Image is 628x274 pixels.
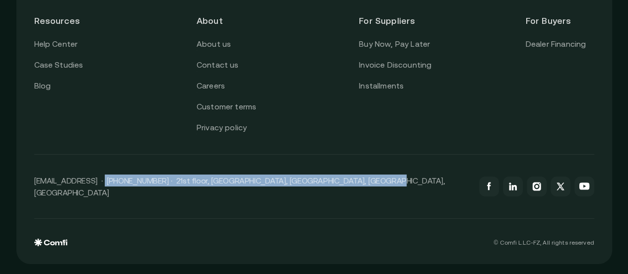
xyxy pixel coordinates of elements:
[359,3,431,38] header: For Suppliers
[359,80,404,92] a: Installments
[34,239,68,247] img: comfi logo
[34,38,78,51] a: Help Center
[197,80,225,92] a: Careers
[197,3,265,38] header: About
[525,3,594,38] header: For Buyers
[525,38,586,51] a: Dealer Financing
[34,59,83,72] a: Case Studies
[197,100,256,113] a: Customer terms
[359,38,430,51] a: Buy Now, Pay Later
[197,38,231,51] a: About us
[197,121,247,134] a: Privacy policy
[34,3,103,38] header: Resources
[493,239,594,246] p: © Comfi L.L.C-FZ, All rights reserved
[359,59,431,72] a: Invoice Discounting
[197,59,239,72] a: Contact us
[34,80,51,92] a: Blog
[34,175,469,198] p: [EMAIL_ADDRESS] · [PHONE_NUMBER] · 21st floor, [GEOGRAPHIC_DATA], [GEOGRAPHIC_DATA], [GEOGRAPHIC_...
